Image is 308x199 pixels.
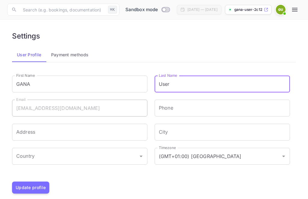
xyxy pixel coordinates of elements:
[125,6,158,13] span: Sandbox mode
[234,7,263,12] p: gana-user-2c123.nuitee...
[276,5,285,14] img: GANA User
[12,48,46,62] button: User Profile
[187,7,217,12] div: [DATE] — [DATE]
[159,145,176,150] label: Timezone
[137,152,145,160] button: Open
[16,97,26,102] label: Email
[12,32,40,40] h6: Settings
[159,73,177,78] label: Last Name
[12,124,147,141] input: Address
[46,48,94,62] button: Payment methods
[108,6,117,14] div: ⌘K
[12,48,296,62] div: account-settings tabs
[12,182,49,194] button: Update profile
[12,100,147,117] input: Email
[19,4,106,16] input: Search (e.g. bookings, documentation)
[155,100,290,117] input: phone
[155,124,290,141] input: City
[16,73,35,78] label: First Name
[279,152,288,160] button: Open
[155,76,290,92] input: Last Name
[123,6,172,13] div: Switch to Production mode
[15,151,136,162] input: Country
[12,76,147,92] input: First Name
